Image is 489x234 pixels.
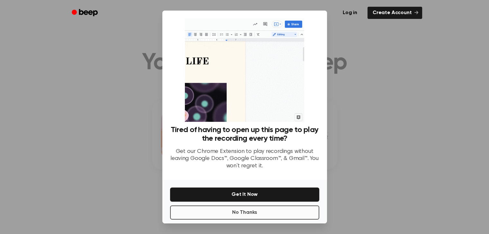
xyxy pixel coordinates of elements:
[170,188,319,202] button: Get It Now
[67,7,104,19] a: Beep
[367,7,422,19] a: Create Account
[185,18,304,122] img: Beep extension in action
[170,126,319,143] h3: Tired of having to open up this page to play the recording every time?
[170,148,319,170] p: Get our Chrome Extension to play recordings without leaving Google Docs™, Google Classroom™, & Gm...
[336,5,364,20] a: Log in
[170,205,319,220] button: No Thanks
